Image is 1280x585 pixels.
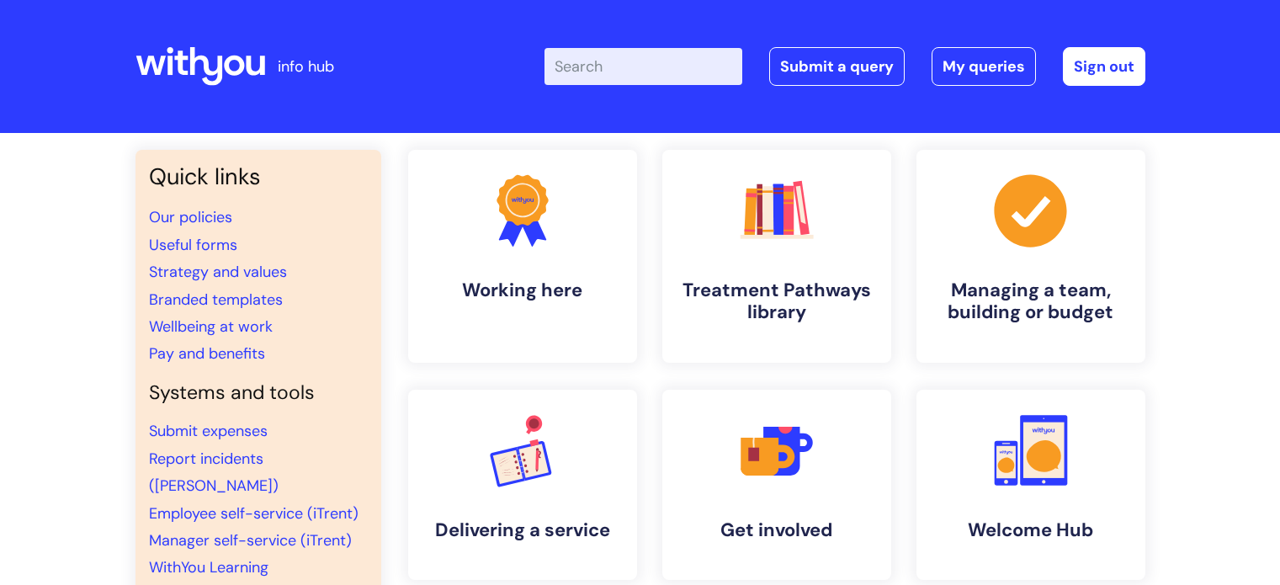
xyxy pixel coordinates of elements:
a: Manager self-service (iTrent) [149,530,352,550]
p: info hub [278,53,334,80]
h4: Delivering a service [422,519,624,541]
a: Wellbeing at work [149,316,273,337]
a: Working here [408,150,637,363]
div: | - [544,47,1145,86]
a: Report incidents ([PERSON_NAME]) [149,449,279,496]
a: Welcome Hub [916,390,1145,580]
h4: Welcome Hub [930,519,1132,541]
a: My queries [932,47,1036,86]
a: Strategy and values [149,262,287,282]
a: Branded templates [149,290,283,310]
a: Treatment Pathways library [662,150,891,363]
a: Get involved [662,390,891,580]
h4: Managing a team, building or budget [930,279,1132,324]
a: Our policies [149,207,232,227]
h4: Treatment Pathways library [676,279,878,324]
a: Submit a query [769,47,905,86]
input: Search [544,48,742,85]
a: WithYou Learning [149,557,268,577]
h4: Get involved [676,519,878,541]
h4: Systems and tools [149,381,368,405]
h3: Quick links [149,163,368,190]
a: Pay and benefits [149,343,265,364]
a: Delivering a service [408,390,637,580]
a: Managing a team, building or budget [916,150,1145,363]
a: Employee self-service (iTrent) [149,503,359,524]
a: Useful forms [149,235,237,255]
a: Sign out [1063,47,1145,86]
h4: Working here [422,279,624,301]
a: Submit expenses [149,421,268,441]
